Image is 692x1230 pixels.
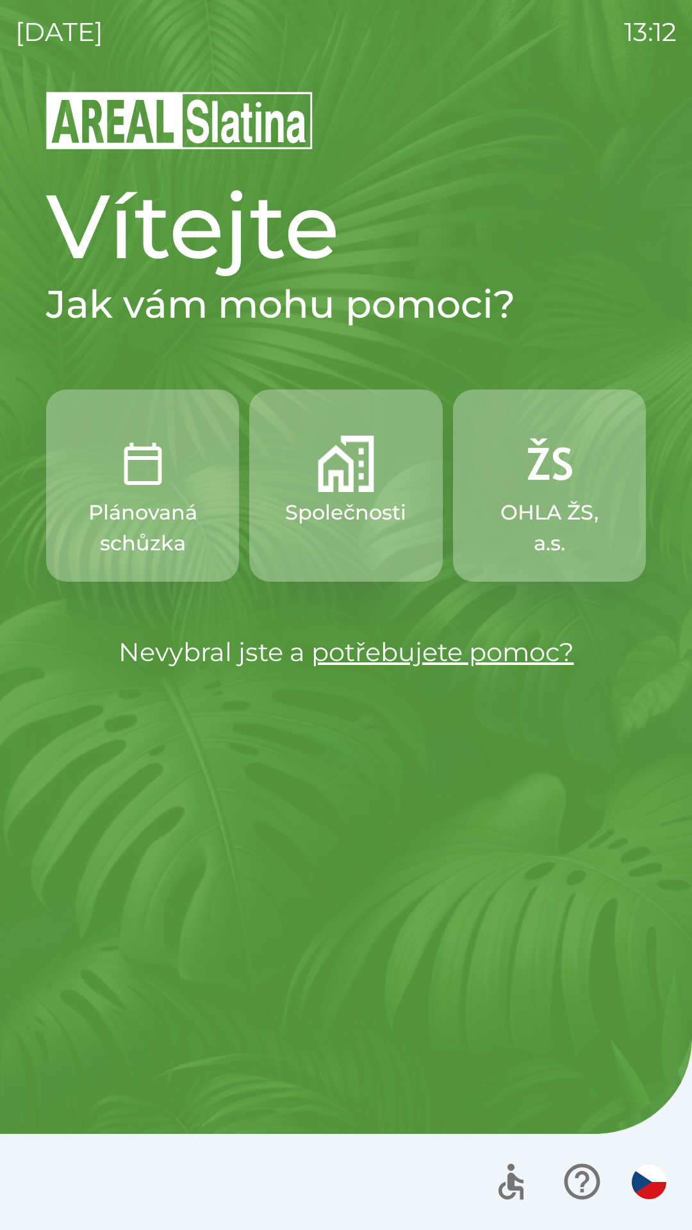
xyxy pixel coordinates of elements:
img: 0ea463ad-1074-4378-bee6-aa7a2f5b9440.png [115,436,171,492]
button: Společnosti [249,389,442,582]
p: OHLA ŽS, a.s. [484,497,615,559]
button: OHLA ŽS, a.s. [453,389,646,582]
p: Plánovaná schůzka [77,497,208,559]
img: 9f72f9f4-8902-46ff-b4e6-bc4241ee3c12.png [521,436,577,492]
p: 13:12 [624,13,677,51]
p: Společnosti [285,497,406,528]
p: [DATE] [15,13,103,51]
h2: Jak vám mohu pomoci? [46,281,646,328]
h1: Vítejte [46,172,646,281]
button: Plánovaná schůzka [46,389,239,582]
img: Logo [46,90,646,151]
img: 58b4041c-2a13-40f9-aad2-b58ace873f8c.png [318,436,374,492]
p: Nevybral jste a [46,633,646,671]
a: potřebujete pomoc? [311,636,574,668]
img: cs flag [632,1165,666,1199]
